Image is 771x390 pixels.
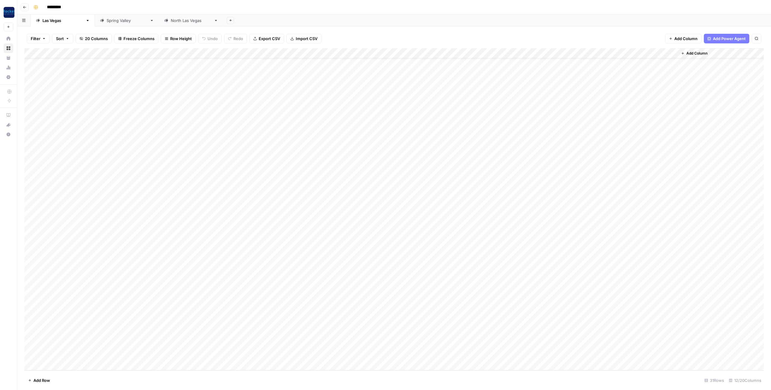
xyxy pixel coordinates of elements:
span: Add Row [33,377,50,383]
a: AirOps Academy [4,110,13,120]
a: [GEOGRAPHIC_DATA] [95,14,159,27]
span: Row Height [170,36,192,42]
button: Help + Support [4,130,13,139]
span: Add Column [686,51,707,56]
a: Usage [4,63,13,72]
span: Export CSV [259,36,280,42]
a: Home [4,34,13,43]
div: [GEOGRAPHIC_DATA] [107,17,147,24]
button: Add Row [24,376,54,385]
button: Filter [27,34,50,43]
span: Undo [208,36,218,42]
span: Filter [31,36,40,42]
span: Redo [233,36,243,42]
a: [GEOGRAPHIC_DATA] [31,14,95,27]
a: Your Data [4,53,13,63]
div: What's new? [4,120,13,129]
button: Add Power Agent [704,34,749,43]
button: 20 Columns [76,34,112,43]
button: Row Height [161,34,196,43]
span: Sort [56,36,64,42]
button: Redo [224,34,247,43]
button: Import CSV [286,34,321,43]
div: [GEOGRAPHIC_DATA] [171,17,211,24]
a: [GEOGRAPHIC_DATA] [159,14,223,27]
div: [GEOGRAPHIC_DATA] [42,17,83,24]
span: Add Power Agent [713,36,746,42]
button: Add Column [679,49,710,57]
div: 31 Rows [702,376,726,385]
button: Freeze Columns [114,34,158,43]
button: Sort [52,34,73,43]
span: Freeze Columns [123,36,155,42]
span: Import CSV [296,36,317,42]
a: Settings [4,72,13,82]
button: Workspace: Rocket Pilots [4,5,13,20]
a: Browse [4,43,13,53]
button: Add Column [665,34,701,43]
span: 20 Columns [85,36,108,42]
button: What's new? [4,120,13,130]
span: Add Column [674,36,698,42]
img: Rocket Pilots Logo [4,7,14,18]
div: 12/20 Columns [726,376,764,385]
button: Undo [198,34,222,43]
button: Export CSV [249,34,284,43]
